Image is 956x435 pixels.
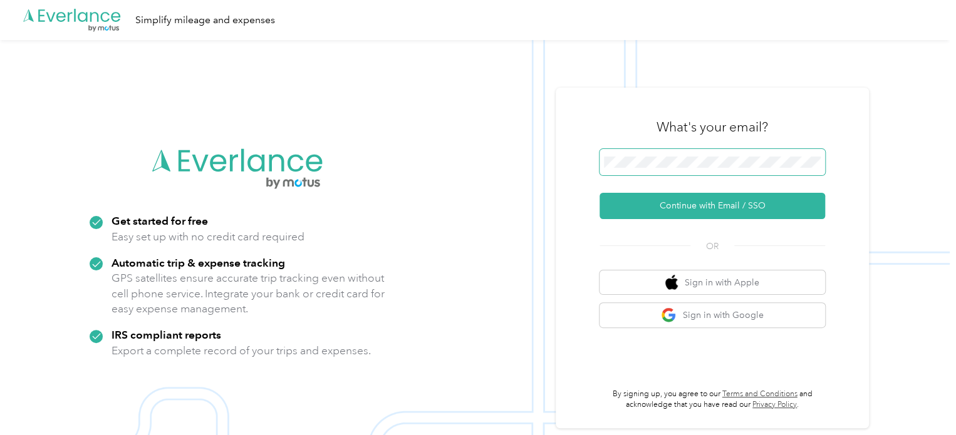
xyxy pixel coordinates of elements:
[135,13,275,28] div: Simplify mileage and expenses
[112,256,285,269] strong: Automatic trip & expense tracking
[722,389,798,399] a: Terms and Conditions
[112,343,371,359] p: Export a complete record of your trips and expenses.
[112,214,208,227] strong: Get started for free
[661,307,677,323] img: google logo
[112,229,304,245] p: Easy set up with no credit card required
[600,303,825,327] button: google logoSign in with Google
[752,400,797,409] a: Privacy Policy
[600,193,825,219] button: Continue with Email / SSO
[657,118,768,136] h3: What's your email?
[600,270,825,295] button: apple logoSign in with Apple
[665,275,678,290] img: apple logo
[112,270,385,317] p: GPS satellites ensure accurate trip tracking even without cell phone service. Integrate your bank...
[600,389,825,411] p: By signing up, you agree to our and acknowledge that you have read our .
[112,328,221,341] strong: IRS compliant reports
[690,240,734,253] span: OR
